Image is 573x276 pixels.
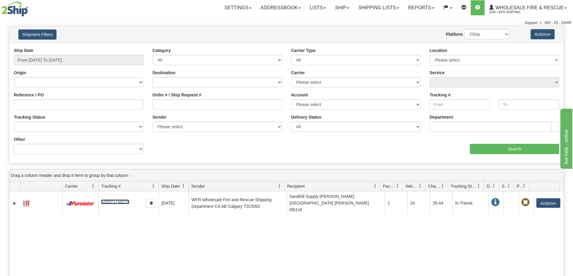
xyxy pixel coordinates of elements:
span: Tracking # [101,183,121,189]
label: Delivery Status [291,114,322,120]
span: Tracking Status [451,183,477,189]
td: 24 [407,191,430,215]
span: Sender [191,183,205,189]
span: Shipment Issues [502,183,507,189]
td: WFR Wholesale Fire and Rescue Shipping Department CA AB Calgary T2C5W2 [189,191,287,215]
label: Other [14,136,25,142]
a: Tracking Status filter column settings [474,181,484,191]
a: Ship [331,0,354,15]
input: From [430,99,490,110]
label: Reference / PO [14,92,44,98]
a: Charge filter column settings [438,181,448,191]
td: In Transit [452,191,488,215]
span: Weight [405,183,418,189]
button: Shipment Filters [18,29,57,40]
a: Addressbook [256,0,305,15]
input: To [499,99,559,110]
a: Reports [404,0,439,15]
span: Recipient [287,183,305,189]
span: Pickup Not Assigned [521,198,530,207]
a: Recipient filter column settings [370,181,380,191]
img: 11 - Purolator [65,201,96,206]
td: 35.44 [430,191,452,215]
label: Account [291,92,308,98]
a: Sender filter column settings [274,181,285,191]
label: Department [430,114,453,120]
span: Packages [383,183,396,189]
div: Support: 1 - 855 - 55 - 2SHIP [2,20,571,26]
a: Weight filter column settings [415,181,425,191]
a: Expand [12,200,18,206]
a: Pickup Status filter column settings [519,181,529,191]
label: Platform [446,31,463,37]
span: In Transit [491,198,500,207]
div: live help - online [5,4,56,11]
td: Sandhill Supply [PERSON_NAME] [GEOGRAPHIC_DATA] [PERSON_NAME] t0b1v0 [287,191,385,215]
input: Search [470,144,559,154]
span: 2565 / WFR Shipping [489,9,534,15]
div: grid grouping header [9,170,564,181]
label: Carrier Type [291,47,316,53]
a: Shipment Issues filter column settings [504,181,514,191]
a: Packages filter column settings [393,181,403,191]
label: Carrier [291,70,305,76]
a: WHOLESALE FIRE & RESCUE 2565 / WFR Shipping [485,0,571,15]
label: Sender [152,114,167,120]
a: 520071748278 [101,199,129,204]
span: Charge [428,183,441,189]
a: Delivery Status filter column settings [489,181,499,191]
td: [DATE] [159,191,189,215]
label: Origin [14,70,26,76]
label: Service [430,70,445,76]
span: Carrier [65,183,78,189]
span: Delivery Status [487,183,492,189]
a: Tracking # filter column settings [148,181,159,191]
a: Label [23,198,29,208]
span: Ship Date [161,183,180,189]
a: Shipping lists [354,0,403,15]
label: Tracking # [430,92,450,98]
td: 1 [385,191,407,215]
img: logo2565.jpg [2,2,28,17]
iframe: chat widget [559,107,572,168]
a: Settings [220,0,256,15]
a: Lists [305,0,331,15]
button: Actions [531,29,555,39]
label: Location [430,47,447,53]
button: Copy to clipboard [146,199,156,208]
span: WHOLESALE FIRE & RESCUE [494,5,564,10]
label: Destination [152,70,175,76]
a: Ship Date filter column settings [178,181,189,191]
label: Ship Date [14,47,33,53]
label: Tracking Status [14,114,45,120]
label: Category [152,47,171,53]
span: Pickup Status [517,183,522,189]
label: Order # / Ship Request # [152,92,202,98]
a: Carrier filter column settings [88,181,98,191]
button: Actions [536,198,560,208]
